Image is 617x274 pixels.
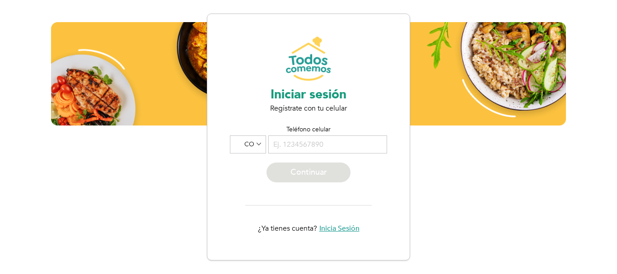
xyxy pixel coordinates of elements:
div: Regístrate con tu celular [270,104,347,112]
div: ¿Ya tienes cuenta? [230,219,387,237]
img: co.png [235,141,242,148]
div: CO [235,140,261,149]
div: Teléfono celular [286,126,331,133]
div: Continuar [266,163,351,182]
span: Inicia Sesión [319,224,360,232]
h3: Iniciar sesión [271,87,346,102]
input: Ej. 1234567890 [268,135,387,153]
